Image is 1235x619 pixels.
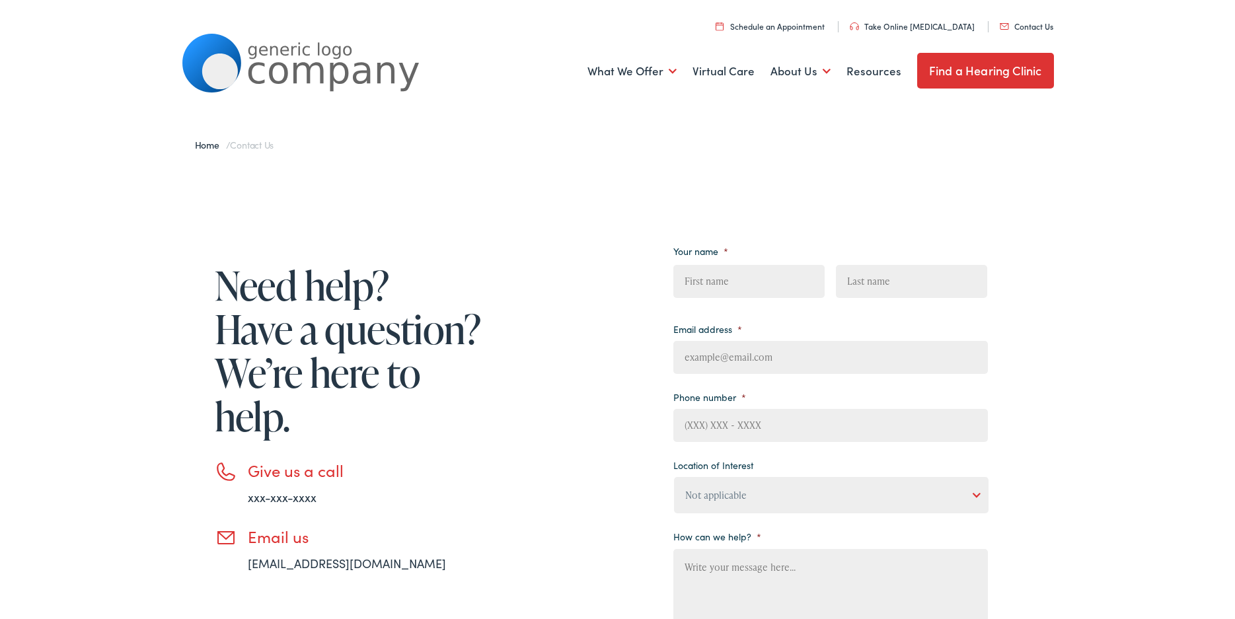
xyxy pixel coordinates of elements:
[673,265,825,298] input: First name
[692,47,755,96] a: Virtual Care
[836,265,987,298] input: Last name
[716,20,825,32] a: Schedule an Appointment
[673,409,988,442] input: (XXX) XXX - XXXX
[1000,23,1009,30] img: utility icon
[850,20,975,32] a: Take Online [MEDICAL_DATA]
[673,530,761,542] label: How can we help?
[248,555,446,571] a: [EMAIL_ADDRESS][DOMAIN_NAME]
[673,323,742,335] label: Email address
[587,47,677,96] a: What We Offer
[850,22,859,30] img: utility icon
[673,459,753,471] label: Location of Interest
[846,47,901,96] a: Resources
[770,47,831,96] a: About Us
[673,341,988,374] input: example@email.com
[248,527,486,546] h3: Email us
[248,461,486,480] h3: Give us a call
[716,22,724,30] img: utility icon
[1000,20,1053,32] a: Contact Us
[230,138,274,151] span: Contact Us
[673,245,728,257] label: Your name
[195,138,226,151] a: Home
[248,489,317,505] a: xxx-xxx-xxxx
[195,138,274,151] span: /
[215,264,486,438] h1: Need help? Have a question? We’re here to help.
[673,391,746,403] label: Phone number
[917,53,1054,89] a: Find a Hearing Clinic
